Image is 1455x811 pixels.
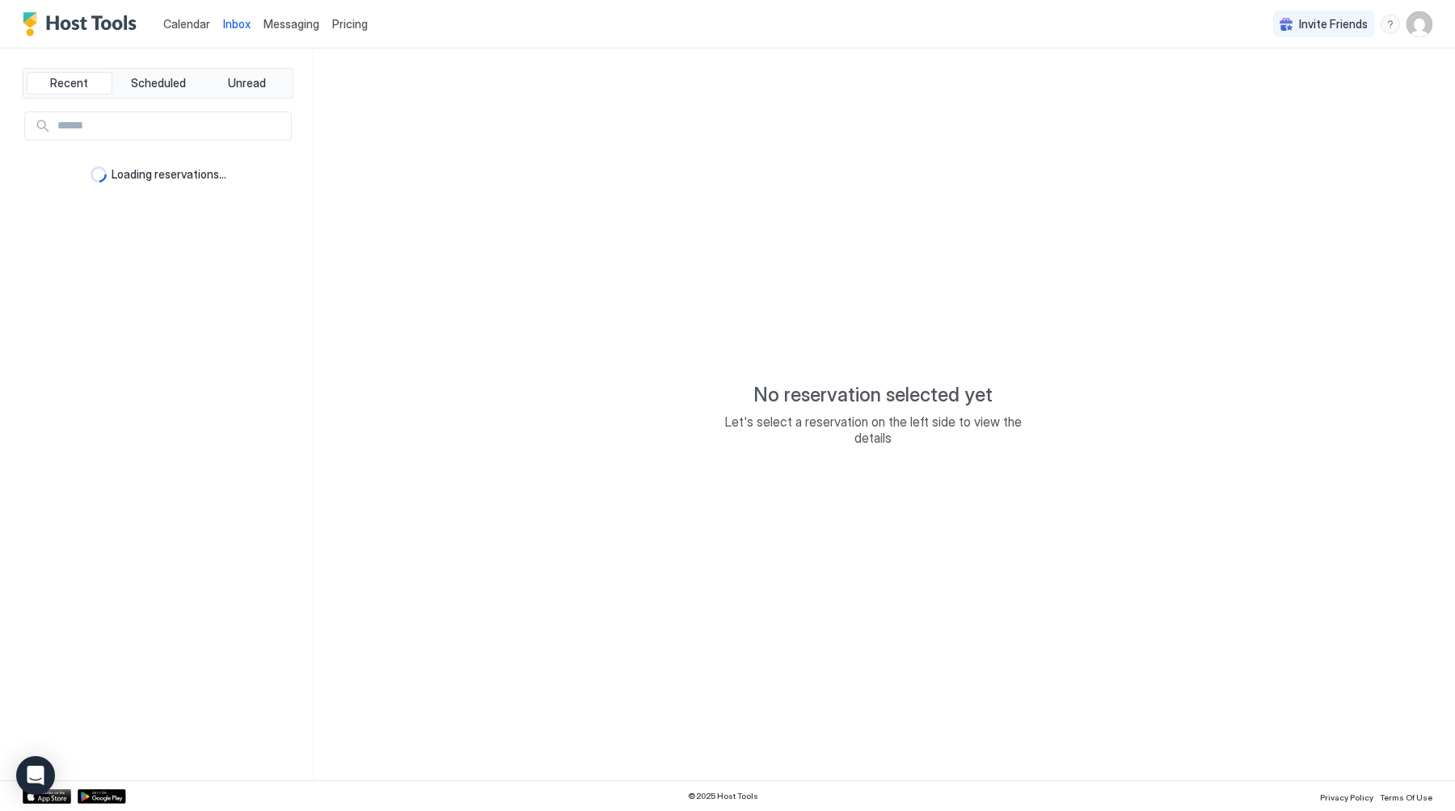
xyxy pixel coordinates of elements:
[753,383,993,407] span: No reservation selected yet
[27,72,112,95] button: Recent
[23,68,293,99] div: tab-group
[91,166,107,183] div: loading
[1406,11,1432,37] div: User profile
[50,76,88,90] span: Recent
[688,791,758,801] span: © 2025 Host Tools
[264,17,319,31] span: Messaging
[78,789,126,804] a: Google Play Store
[23,12,144,36] a: Host Tools Logo
[264,15,319,32] a: Messaging
[1299,17,1368,32] span: Invite Friends
[163,17,210,31] span: Calendar
[112,167,226,182] span: Loading reservations...
[223,15,251,32] a: Inbox
[116,72,201,95] button: Scheduled
[1320,792,1373,802] span: Privacy Policy
[163,15,210,32] a: Calendar
[204,72,289,95] button: Unread
[23,789,71,804] a: App Store
[332,17,368,32] span: Pricing
[1380,788,1432,805] a: Terms Of Use
[131,76,186,90] span: Scheduled
[16,756,55,795] div: Open Intercom Messenger
[1381,15,1400,34] div: menu
[223,17,251,31] span: Inbox
[711,414,1035,446] span: Let's select a reservation on the left side to view the details
[1380,792,1432,802] span: Terms Of Use
[1320,788,1373,805] a: Privacy Policy
[228,76,266,90] span: Unread
[51,112,291,140] input: Input Field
